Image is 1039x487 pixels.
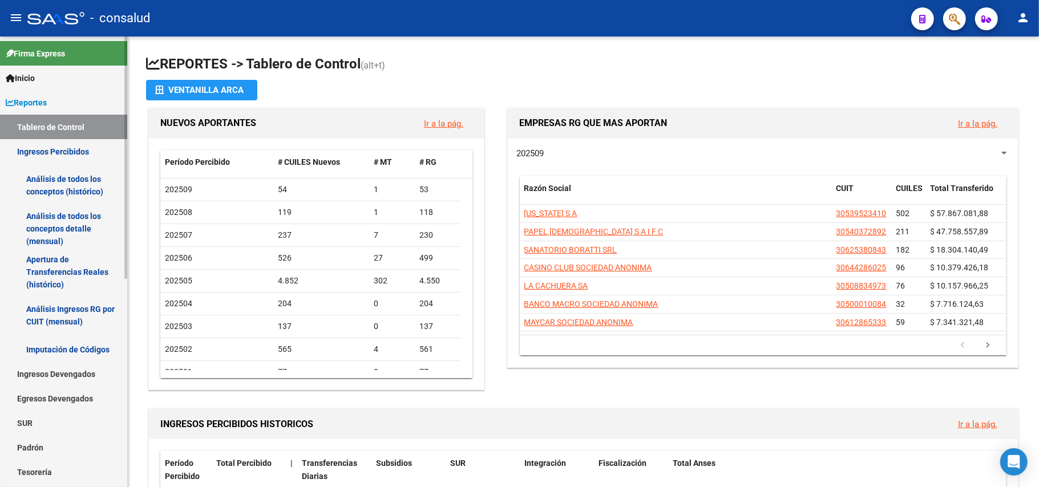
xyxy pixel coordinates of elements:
[419,366,456,379] div: 77
[90,6,150,31] span: - consalud
[361,60,385,71] span: (alt+t)
[836,281,887,290] span: 30508834973
[952,339,974,352] a: go to previous page
[896,263,905,272] span: 96
[836,184,854,193] span: CUIT
[6,96,47,109] span: Reportes
[165,230,192,240] span: 202507
[419,206,456,219] div: 118
[376,458,412,468] span: Subsidios
[836,227,887,236] span: 30540372892
[524,227,664,236] span: PAPEL [DEMOGRAPHIC_DATA] S A I F C
[165,322,192,331] span: 202503
[278,229,365,242] div: 237
[931,263,989,272] span: $ 10.379.426,18
[165,276,192,285] span: 202505
[165,344,192,354] span: 202502
[958,119,997,129] a: Ir a la pág.
[165,458,200,481] span: Período Percibido
[374,274,410,287] div: 302
[374,366,410,379] div: 0
[165,185,192,194] span: 202509
[524,318,633,327] span: MAYCAR SOCIEDAD ANONIMA
[931,318,984,327] span: $ 7.341.321,48
[949,413,1006,435] button: Ir a la pág.
[415,113,472,134] button: Ir a la pág.
[374,297,410,310] div: 0
[165,208,192,217] span: 202508
[926,176,1006,214] datatable-header-cell: Total Transferido
[374,206,410,219] div: 1
[278,274,365,287] div: 4.852
[450,458,466,468] span: SUR
[160,419,313,429] span: INGRESOS PERCIBIDOS HISTORICOS
[155,80,248,100] div: Ventanilla ARCA
[374,320,410,333] div: 0
[931,299,984,309] span: $ 7.716.124,63
[419,157,436,167] span: # RG
[516,148,544,159] span: 202509
[896,299,905,309] span: 32
[673,458,715,468] span: Total Anses
[836,263,887,272] span: 30644286025
[419,229,456,242] div: 230
[160,150,273,174] datatable-header-cell: Período Percibido
[931,209,989,218] span: $ 57.867.081,88
[896,245,910,254] span: 182
[524,281,588,290] span: LA CACHUERA SA
[524,299,658,309] span: BANCO MACRO SOCIEDAD ANONIMA
[160,117,256,128] span: NUEVOS APORTANTES
[424,119,463,129] a: Ir a la pág.
[6,47,65,60] span: Firma Express
[931,245,989,254] span: $ 18.304.140,49
[290,458,293,468] span: |
[599,458,646,468] span: Fiscalización
[896,281,905,290] span: 76
[374,343,410,356] div: 4
[165,367,192,376] span: 202501
[1000,448,1028,476] div: Open Intercom Messenger
[896,184,923,193] span: CUILES
[278,297,365,310] div: 204
[419,343,456,356] div: 561
[524,184,572,193] span: Razón Social
[374,183,410,196] div: 1
[836,299,887,309] span: 30500010084
[165,253,192,262] span: 202506
[419,251,456,265] div: 499
[419,320,456,333] div: 137
[6,72,35,84] span: Inicio
[278,343,365,356] div: 565
[419,183,456,196] div: 53
[278,157,340,167] span: # CUILES Nuevos
[1016,11,1030,25] mat-icon: person
[374,251,410,265] div: 27
[524,209,577,218] span: [US_STATE] S A
[278,320,365,333] div: 137
[278,251,365,265] div: 526
[216,458,272,468] span: Total Percibido
[278,206,365,219] div: 119
[931,184,994,193] span: Total Transferido
[524,245,617,254] span: SANATORIO BORATTI SRL
[836,245,887,254] span: 30625380843
[374,229,410,242] div: 7
[9,11,23,25] mat-icon: menu
[931,281,989,290] span: $ 10.157.966,25
[165,299,192,308] span: 202504
[892,176,926,214] datatable-header-cell: CUILES
[374,157,392,167] span: # MT
[146,80,257,100] button: Ventanilla ARCA
[524,458,566,468] span: Integración
[524,263,652,272] span: CASINO CLUB SOCIEDAD ANONIMA
[896,318,905,327] span: 59
[519,117,667,128] span: EMPRESAS RG QUE MAS APORTAN
[958,419,997,429] a: Ir a la pág.
[369,150,415,174] datatable-header-cell: # MT
[836,318,887,327] span: 30612865333
[949,113,1006,134] button: Ir a la pág.
[977,339,999,352] a: go to next page
[278,366,365,379] div: 77
[302,458,357,481] span: Transferencias Diarias
[165,157,230,167] span: Período Percibido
